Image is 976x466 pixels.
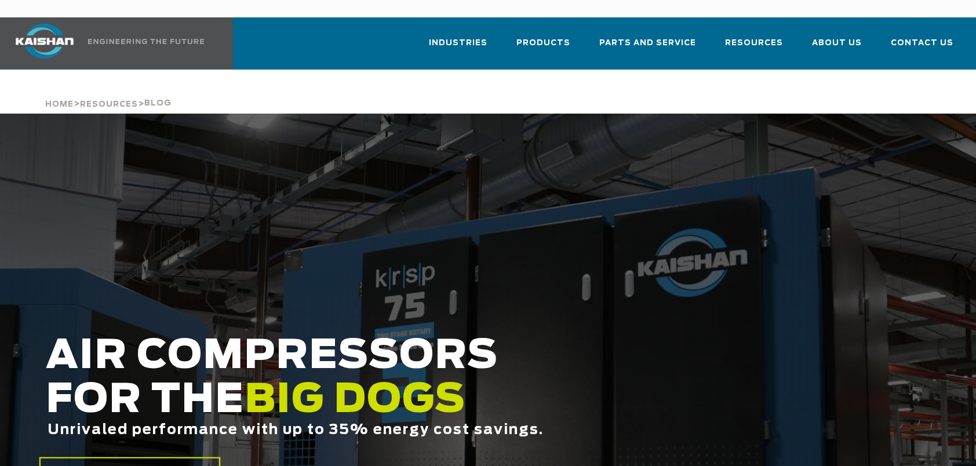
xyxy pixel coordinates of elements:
[599,37,696,50] span: Parts and Service
[599,28,696,67] a: Parts and Service
[245,381,466,420] span: BIG DOGS
[80,101,138,108] span: Resources
[1,24,88,59] img: kaishan logo
[45,70,172,114] div: > >
[88,39,204,44] img: Engineering the future
[144,100,172,107] span: Blog
[812,37,862,50] span: About Us
[45,99,74,109] a: Home
[1,17,206,70] a: Kaishan USA
[48,423,544,437] span: Unrivaled performance with up to 35% energy cost savings.
[725,28,783,67] a: Resources
[429,28,487,67] a: Industries
[516,37,570,50] span: Products
[891,28,953,67] a: Contact Us
[80,99,138,109] a: Resources
[516,28,570,67] a: Products
[429,37,487,50] span: Industries
[891,37,953,50] span: Contact Us
[812,28,862,67] a: About Us
[725,37,783,50] span: Resources
[45,101,74,108] span: Home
